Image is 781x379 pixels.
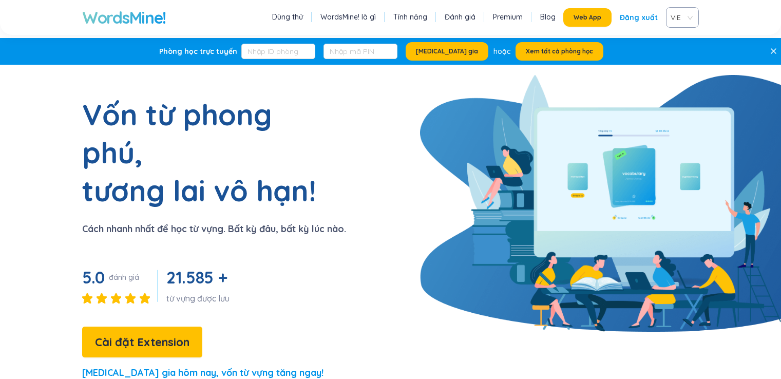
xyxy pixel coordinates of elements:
[320,12,376,22] a: WordsMine! là gì
[166,293,231,304] div: từ vựng được lưu
[516,42,603,61] button: Xem tất cả phòng học
[493,12,523,22] a: Premium
[445,12,475,22] a: Đánh giá
[323,44,397,59] input: Nhập mã PIN
[526,47,593,55] span: Xem tất cả phòng học
[159,46,237,56] div: Phòng học trực tuyến
[109,272,139,282] div: đánh giá
[671,10,690,25] span: VIE
[166,267,227,288] span: 21.585 +
[416,47,478,55] span: [MEDICAL_DATA] gia
[82,267,105,288] span: 5.0
[82,7,166,28] a: WordsMine!
[82,327,202,357] button: Cài đặt Extension
[272,12,303,22] a: Dùng thử
[82,338,202,348] a: Cài đặt Extension
[574,13,601,22] span: Web App
[82,96,339,210] h1: Vốn từ phong phú, tương lai vô hạn!
[620,8,658,27] div: Đăng xuất
[95,333,189,351] span: Cài đặt Extension
[493,46,510,57] div: hoặc
[82,222,346,236] p: Cách nhanh nhất để học từ vựng. Bất kỳ đâu, bất kỳ lúc nào.
[241,44,315,59] input: Nhập ID phòng
[563,8,612,27] button: Web App
[540,12,556,22] a: Blog
[393,12,427,22] a: Tính năng
[406,42,488,61] button: [MEDICAL_DATA] gia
